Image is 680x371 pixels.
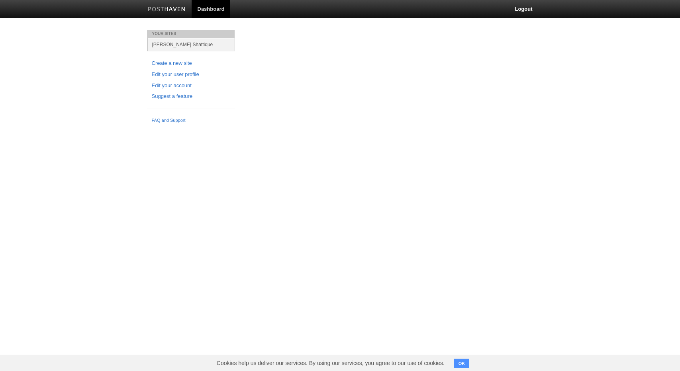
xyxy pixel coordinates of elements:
[152,70,230,79] a: Edit your user profile
[454,359,470,368] button: OK
[147,30,235,38] li: Your Sites
[148,7,186,13] img: Posthaven-bar
[152,117,230,124] a: FAQ and Support
[148,38,235,51] a: [PERSON_NAME] Shattique
[152,82,230,90] a: Edit your account
[152,92,230,101] a: Suggest a feature
[152,59,230,68] a: Create a new site
[209,355,453,371] span: Cookies help us deliver our services. By using our services, you agree to our use of cookies.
